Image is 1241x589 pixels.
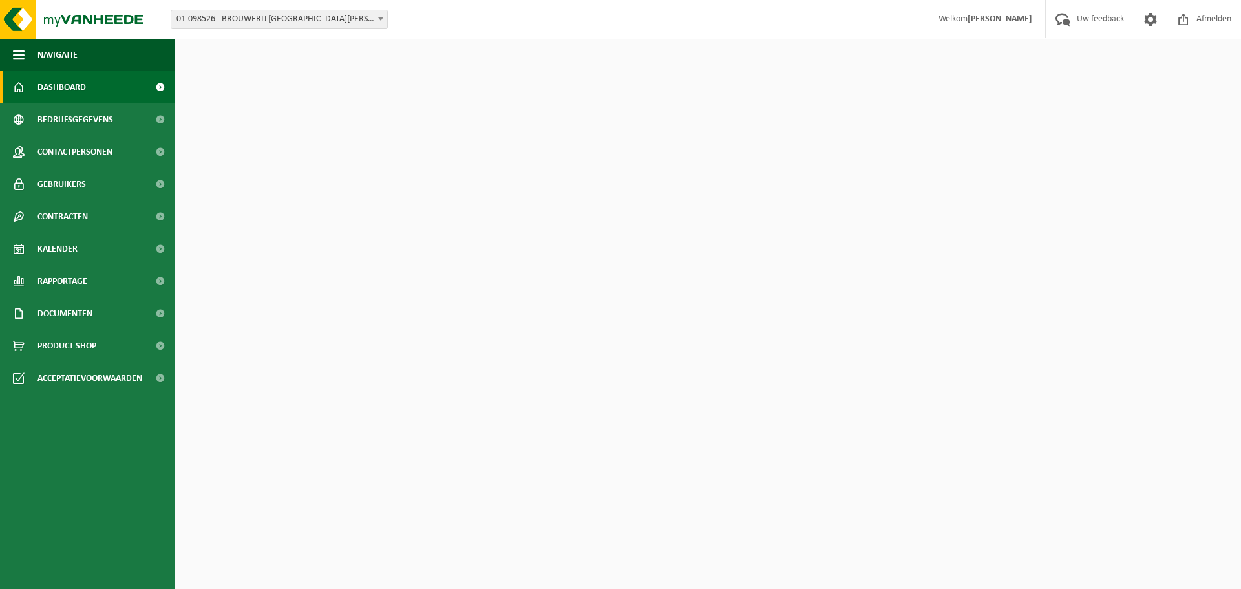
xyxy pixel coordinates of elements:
[37,136,112,168] span: Contactpersonen
[37,297,92,330] span: Documenten
[37,200,88,233] span: Contracten
[171,10,387,28] span: 01-098526 - BROUWERIJ SINT BERNARDUS - WATOU
[37,39,78,71] span: Navigatie
[37,362,142,394] span: Acceptatievoorwaarden
[37,168,86,200] span: Gebruikers
[37,265,87,297] span: Rapportage
[171,10,388,29] span: 01-098526 - BROUWERIJ SINT BERNARDUS - WATOU
[37,71,86,103] span: Dashboard
[37,103,113,136] span: Bedrijfsgegevens
[37,233,78,265] span: Kalender
[37,330,96,362] span: Product Shop
[968,14,1032,24] strong: [PERSON_NAME]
